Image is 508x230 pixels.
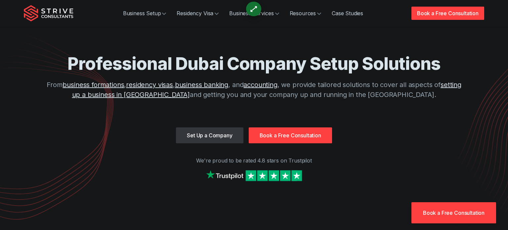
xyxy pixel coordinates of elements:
div: ⟷ [247,3,260,15]
img: Strive Consultants [24,5,73,22]
a: Book a Free Consultation [411,7,484,20]
a: Business Setup [118,7,172,20]
h1: Professional Dubai Company Setup Solutions [42,53,466,74]
img: Strive on Trustpilot [204,168,304,183]
a: business banking [175,81,228,89]
p: We're proud to be rated 4.8 stars on Trustpilot [24,157,484,164]
a: Set Up a Company [176,127,243,143]
a: Book a Free Consultation [411,202,496,223]
a: Residency Visa [171,7,224,20]
a: Book a Free Consultation [249,127,332,143]
a: residency visas [126,81,173,89]
a: Resources [284,7,327,20]
a: business formations [63,81,124,89]
p: From , , , and , we provide tailored solutions to cover all aspects of and getting you and your c... [42,80,466,100]
a: Case Studies [326,7,368,20]
a: accounting [243,81,277,89]
a: Business Services [224,7,284,20]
